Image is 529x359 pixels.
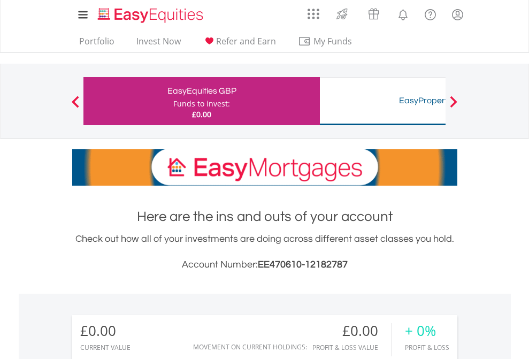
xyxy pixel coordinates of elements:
div: £0.00 [312,323,392,339]
a: FAQ's and Support [417,3,444,24]
a: My Profile [444,3,471,26]
a: Home page [94,3,208,24]
div: Profit & Loss [405,344,449,351]
a: Invest Now [132,36,185,52]
img: grid-menu-icon.svg [308,8,319,20]
div: CURRENT VALUE [80,344,131,351]
a: Vouchers [358,3,389,22]
div: + 0% [405,323,449,339]
h1: Here are the ins and outs of your account [72,207,457,226]
a: Portfolio [75,36,119,52]
button: Next [443,101,464,112]
img: vouchers-v2.svg [365,5,382,22]
img: EasyEquities_Logo.png [96,6,208,24]
span: My Funds [298,34,368,48]
a: Refer and Earn [198,36,280,52]
div: Funds to invest: [173,98,230,109]
h3: Account Number: [72,257,457,272]
div: £0.00 [80,323,131,339]
span: EE470610-12182787 [258,259,348,270]
button: Previous [65,101,86,112]
img: thrive-v2.svg [333,5,351,22]
span: £0.00 [192,109,211,119]
a: AppsGrid [301,3,326,20]
span: Refer and Earn [216,35,276,47]
div: Movement on Current Holdings: [193,343,307,350]
a: Notifications [389,3,417,24]
img: EasyMortage Promotion Banner [72,149,457,186]
div: Profit & Loss Value [312,344,392,351]
div: EasyEquities GBP [90,83,313,98]
div: Check out how all of your investments are doing across different asset classes you hold. [72,232,457,272]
